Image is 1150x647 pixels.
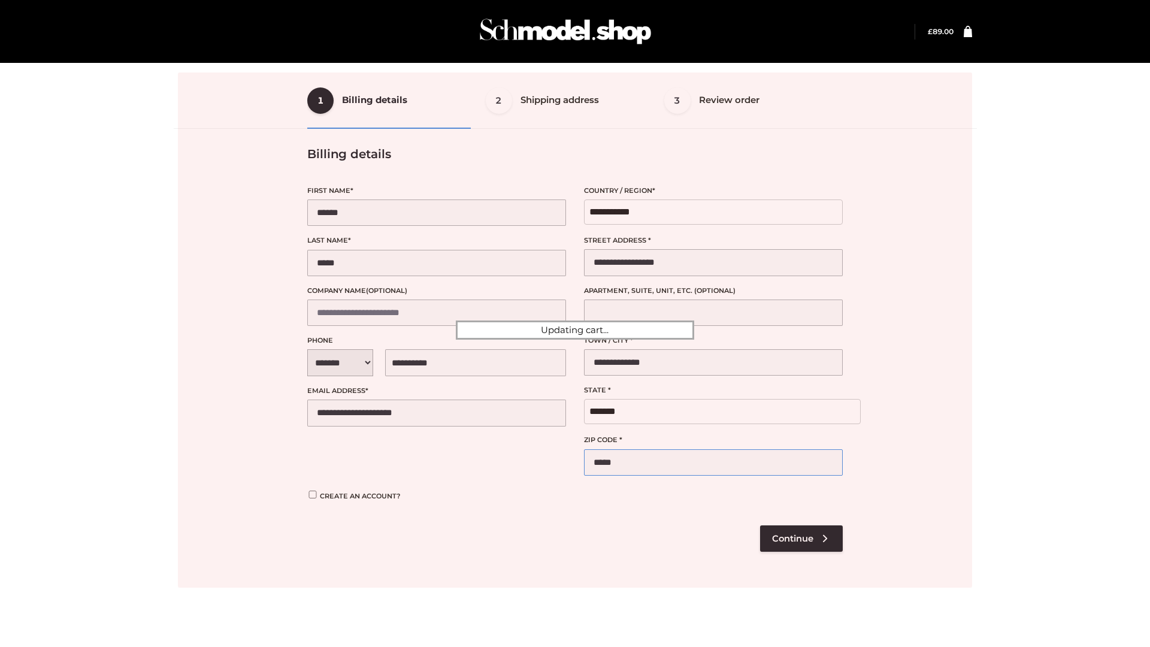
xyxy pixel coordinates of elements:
img: Schmodel Admin 964 [476,8,655,55]
bdi: 89.00 [928,27,954,36]
div: Updating cart... [456,321,694,340]
a: £89.00 [928,27,954,36]
span: £ [928,27,933,36]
